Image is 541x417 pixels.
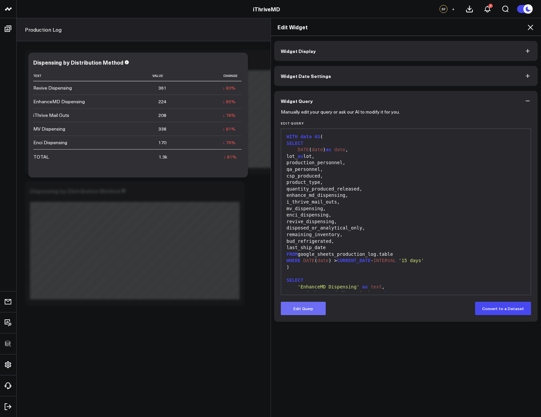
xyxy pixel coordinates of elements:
[284,218,527,225] div: revive_dispensing,
[286,277,303,283] span: SELECT
[284,231,527,238] div: remaining_inventory,
[284,264,527,271] div: )
[281,121,531,125] label: Edit Query
[449,5,457,13] button: +
[284,153,527,160] div: lot_ lot,
[298,284,359,289] span: 'EnhanceMD Dispensing'
[281,302,326,315] button: Edit Query
[274,41,538,61] button: Widget Display
[452,7,455,11] span: +
[298,147,309,152] span: DATE
[317,258,329,263] span: date
[284,199,527,206] div: i_thrive_mail_outs,
[284,186,527,193] div: quantity_produced_released,
[284,166,527,173] div: qa_personnel,
[284,179,527,186] div: product_type,
[284,147,527,153] div: ( ) ,
[284,251,527,258] div: google_sheets_production_log.table
[281,73,331,79] span: Widget Date Settings
[284,290,527,297] div: (enhance_md_dispensing)
[373,258,396,263] span: INTERVAL
[284,134,527,140] div: (
[399,258,424,263] span: '15 days'
[286,258,300,263] span: WHERE
[298,154,303,159] span: as
[284,284,527,290] div: ,
[284,212,527,218] div: enci_dispensing,
[253,5,280,13] a: iThriveMD
[284,225,527,231] div: disposed_or_analytical_only,
[371,290,376,296] span: as
[284,160,527,166] div: production_personnel,
[281,109,400,115] p: Manually edit your query or ask our AI to modify it for you.
[300,134,312,139] span: data
[284,244,527,251] div: last_ship_date
[286,251,298,257] span: FROM
[488,4,493,8] div: 3
[284,238,527,245] div: bud_refrigerated,
[284,192,527,199] div: enhance_md_dispensing,
[326,147,331,152] span: as
[440,5,448,13] div: SF
[284,173,527,180] div: csp_produced,
[362,284,368,289] span: as
[274,66,538,86] button: Widget Date Settings
[314,134,320,139] span: AS
[286,134,298,139] span: WITH
[312,147,323,152] span: date
[274,91,538,111] button: Widget Query
[475,302,531,315] button: Convert to a Dataset
[281,48,316,54] span: Widget Display
[303,258,315,263] span: DATE
[371,284,382,289] span: text
[284,257,527,264] div: ( ) > -
[337,258,371,263] span: CURRENT_DATE
[379,290,393,296] span: value
[281,98,313,104] span: Widget Query
[298,290,306,296] span: SUM
[284,206,527,212] div: mv_dispensing,
[286,141,303,146] span: SELECT
[334,147,345,152] span: date
[277,23,534,31] h2: Edit Widget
